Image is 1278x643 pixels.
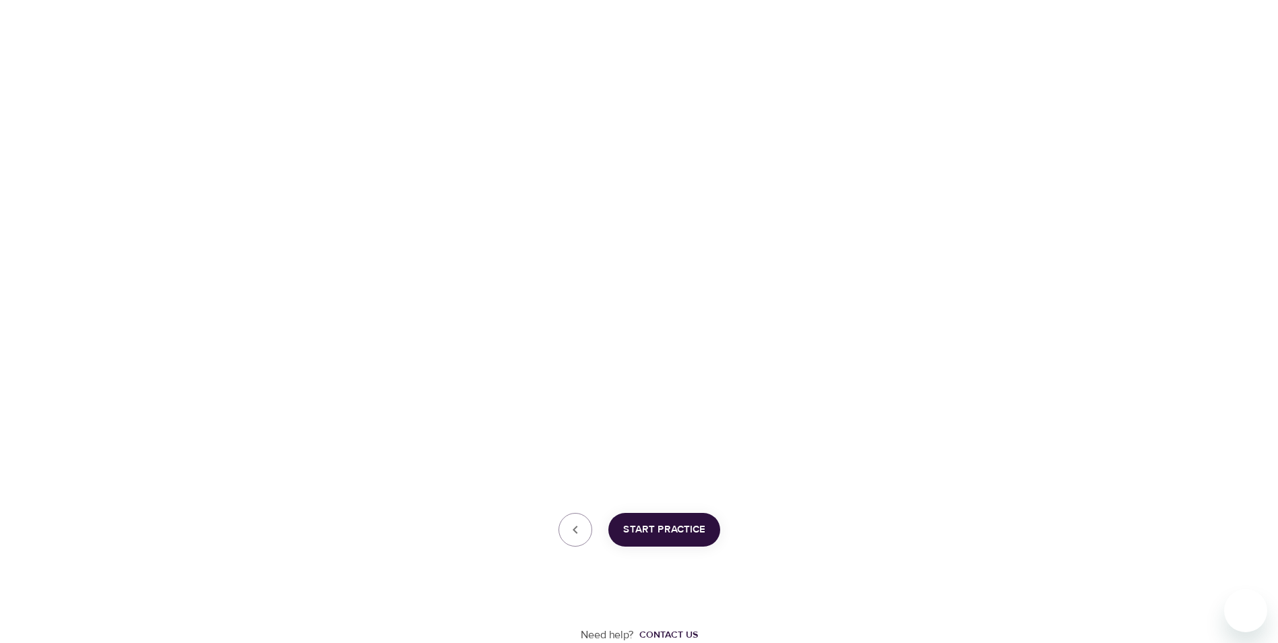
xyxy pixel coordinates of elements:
a: Contact us [634,628,698,642]
p: Need help? [581,627,634,643]
iframe: Button to launch messaging window [1224,589,1267,632]
button: Start Practice [608,513,720,547]
div: Contact us [639,628,698,642]
span: Start Practice [623,521,705,539]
